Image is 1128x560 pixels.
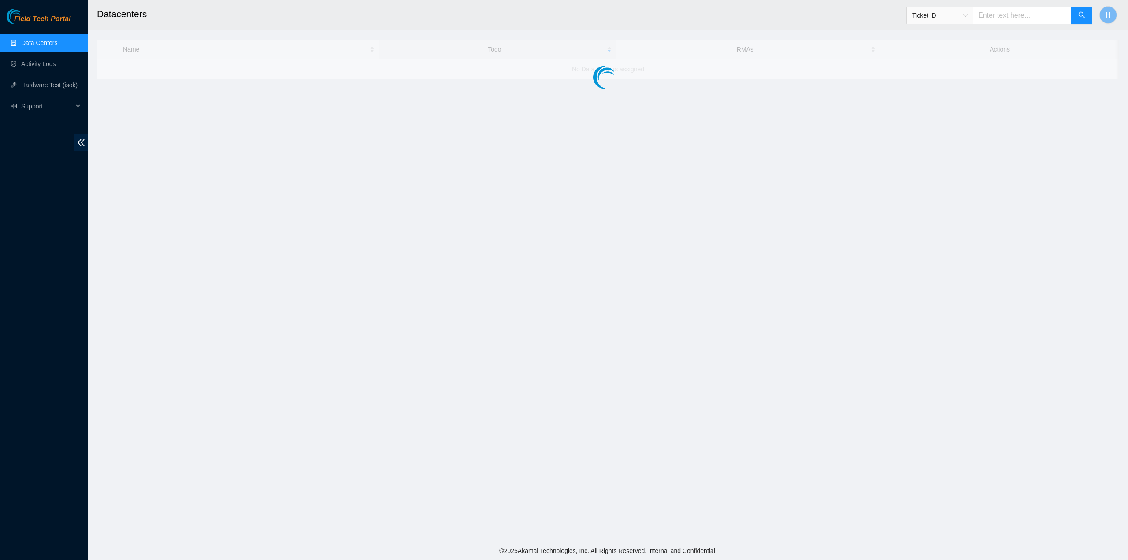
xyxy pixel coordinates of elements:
[7,16,70,27] a: Akamai TechnologiesField Tech Portal
[973,7,1072,24] input: Enter text here...
[1071,7,1092,24] button: search
[88,541,1128,560] footer: © 2025 Akamai Technologies, Inc. All Rights Reserved. Internal and Confidential.
[14,15,70,23] span: Field Tech Portal
[74,134,88,151] span: double-left
[7,9,45,24] img: Akamai Technologies
[21,60,56,67] a: Activity Logs
[1106,10,1111,21] span: H
[912,9,968,22] span: Ticket ID
[11,103,17,109] span: read
[21,39,57,46] a: Data Centers
[21,97,73,115] span: Support
[21,82,78,89] a: Hardware Test (isok)
[1099,6,1117,24] button: H
[1078,11,1085,20] span: search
